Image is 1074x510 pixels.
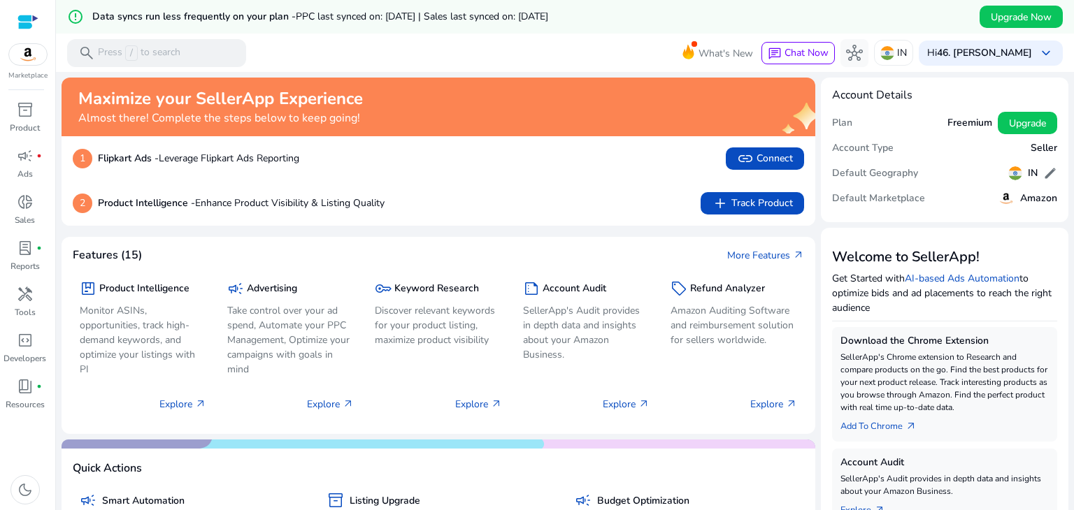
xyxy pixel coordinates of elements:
h5: Product Intelligence [99,283,189,295]
p: 2 [73,194,92,213]
span: arrow_outward [343,398,354,409]
span: arrow_outward [786,398,797,409]
h5: Default Geography [832,168,918,180]
span: dark_mode [17,481,34,498]
a: AI-based Ads Automation [905,272,1019,285]
p: SellerApp's Audit provides in depth data and insights about your Amazon Business. [523,303,650,362]
h5: Account Type [832,143,894,154]
b: 46. [PERSON_NAME] [937,46,1032,59]
span: sell [671,280,687,297]
h5: Budget Optimization [597,495,689,507]
h5: Default Marketplace [832,193,925,205]
span: fiber_manual_record [36,153,42,159]
mat-icon: error_outline [67,8,84,25]
h5: Account Audit [840,457,1049,469]
span: add [712,195,729,212]
h5: Amazon [1020,193,1057,205]
p: Discover relevant keywords for your product listing, maximize product visibility [375,303,501,347]
span: campaign [575,492,592,509]
p: Product [10,122,40,134]
img: amazon.svg [9,44,47,65]
button: chatChat Now [761,42,835,64]
h4: Features (15) [73,249,142,262]
p: SellerApp's Chrome extension to Research and compare products on the go. Find the best products f... [840,351,1049,414]
span: package [80,280,96,297]
p: Get Started with to optimize bids and ad placements to reach the right audience [832,271,1057,315]
h5: Data syncs run less frequently on your plan - [92,11,548,23]
p: Leverage Flipkart Ads Reporting [98,151,299,166]
h5: Advertising [247,283,297,295]
span: / [125,45,138,61]
span: campaign [227,280,244,297]
p: Monitor ASINs, opportunities, track high-demand keywords, and optimize your listings with PI [80,303,206,377]
p: Tools [15,306,36,319]
button: Upgrade [998,112,1057,134]
h5: Listing Upgrade [350,495,420,507]
a: Add To Chrome [840,414,928,433]
img: amazon.svg [998,190,1015,207]
button: addTrack Product [701,192,804,214]
h2: Maximize your SellerApp Experience [78,89,363,109]
p: Developers [3,352,46,365]
span: edit [1043,166,1057,180]
p: IN [897,41,907,65]
span: Chat Now [785,46,829,59]
p: Enhance Product Visibility & Listing Quality [98,196,385,210]
span: summarize [523,280,540,297]
span: link [737,150,754,167]
span: Track Product [712,195,793,212]
p: Take control over your ad spend, Automate your PPC Management, Optimize your campaigns with goals... [227,303,354,377]
span: chat [768,47,782,61]
span: arrow_outward [793,249,804,261]
span: arrow_outward [195,398,206,409]
p: Explore [307,397,354,411]
h5: Seller [1031,143,1057,154]
p: Amazon Auditing Software and reimbursement solution for sellers worldwide. [671,303,797,347]
p: Sales [15,214,35,226]
p: Hi [927,48,1032,58]
span: arrow_outward [491,398,502,409]
span: campaign [17,147,34,164]
span: inventory_2 [17,101,34,118]
span: campaign [80,492,96,509]
button: linkConnect [726,147,804,170]
span: What's New [699,41,753,66]
span: handyman [17,286,34,303]
p: 1 [73,149,92,168]
p: Explore [603,397,650,411]
h5: Plan [832,117,852,129]
b: Flipkart Ads - [98,152,159,165]
p: Explore [455,397,502,411]
p: Press to search [98,45,180,61]
h5: IN [1028,168,1038,180]
span: code_blocks [17,332,34,349]
span: PPC last synced on: [DATE] | Sales last synced on: [DATE] [296,10,548,23]
span: book_4 [17,378,34,395]
h3: Welcome to SellerApp! [832,249,1057,265]
span: Upgrade Now [991,10,1052,24]
span: fiber_manual_record [36,384,42,389]
h5: Smart Automation [102,495,185,507]
h5: Account Audit [543,283,606,295]
a: More Featuresarrow_outward [727,248,804,263]
span: arrow_outward [638,398,650,409]
img: in.svg [1008,166,1022,180]
p: Marketplace [8,71,48,81]
p: Reports [10,260,40,272]
span: Connect [737,150,793,167]
span: keyboard_arrow_down [1038,45,1054,61]
span: inventory_2 [327,492,344,509]
p: Explore [159,397,206,411]
h5: Download the Chrome Extension [840,335,1049,347]
p: SellerApp's Audit provides in depth data and insights about your Amazon Business. [840,472,1049,497]
h5: Refund Analyzer [690,283,765,295]
h4: Quick Actions [73,462,142,475]
p: Ads [17,168,33,180]
span: Upgrade [1009,116,1046,131]
h4: Almost there! Complete the steps below to keep going! [78,112,363,125]
span: arrow_outward [905,421,917,432]
button: Upgrade Now [980,6,1063,28]
span: lab_profile [17,240,34,256]
img: in.svg [880,46,894,60]
h5: Keyword Research [394,283,479,295]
